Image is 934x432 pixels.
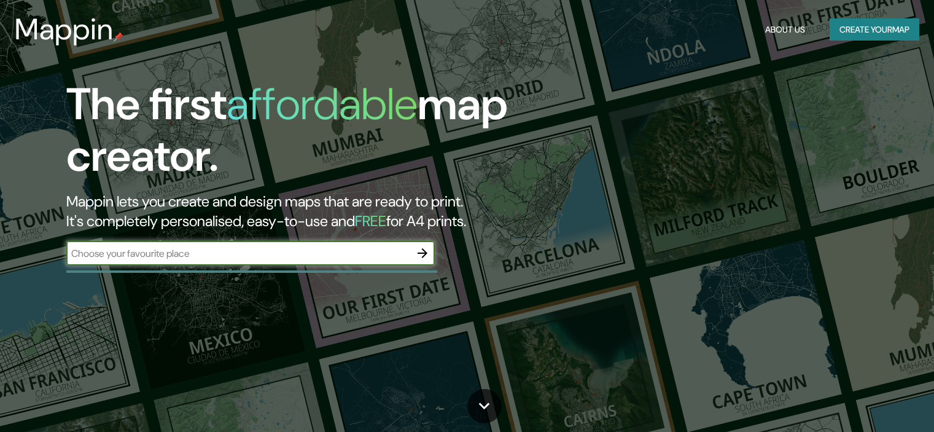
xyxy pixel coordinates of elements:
button: About Us [760,18,810,41]
input: Choose your favourite place [66,246,410,261]
h2: Mappin lets you create and design maps that are ready to print. It's completely personalised, eas... [66,192,534,231]
img: mappin-pin [114,32,123,42]
button: Create yourmap [830,18,919,41]
h5: FREE [355,211,386,230]
h1: The first map creator. [66,79,534,192]
h1: affordable [227,76,418,133]
h3: Mappin [15,12,114,47]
